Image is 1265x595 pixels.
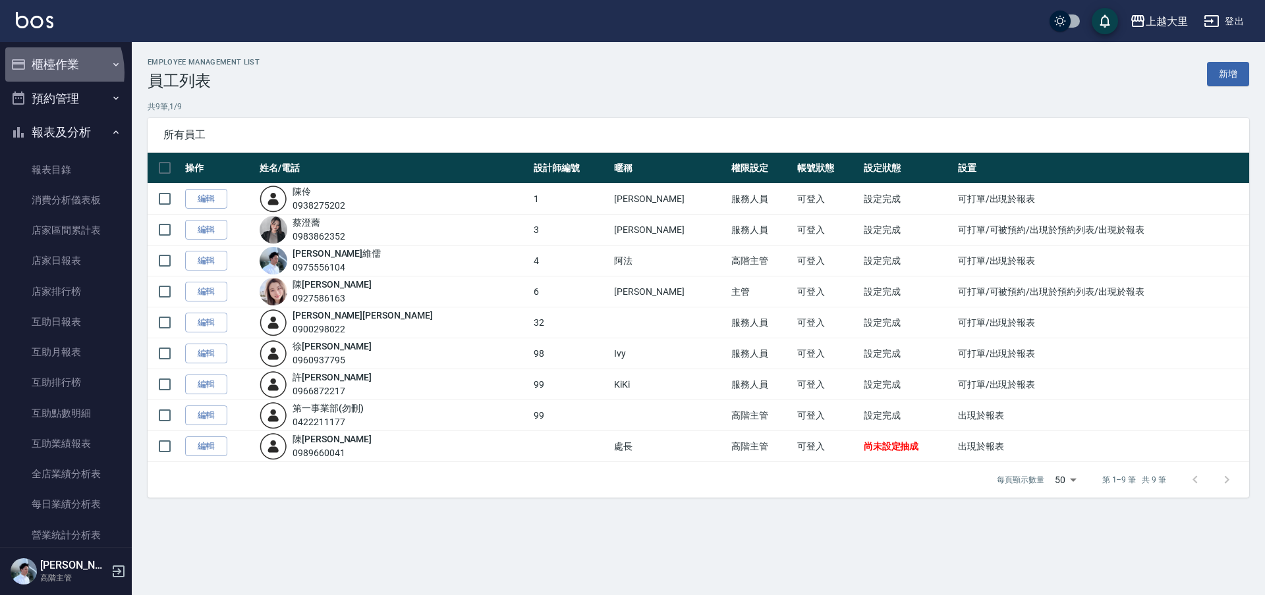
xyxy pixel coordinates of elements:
[293,403,364,413] a: 第一事業部(勿刪)
[293,323,433,336] div: 0900298022
[185,313,227,333] a: 編輯
[293,384,372,398] div: 0966872217
[728,338,794,369] td: 服務人員
[955,184,1249,215] td: 可打單/出現於報表
[611,276,728,307] td: [PERSON_NAME]
[728,431,794,462] td: 高階主管
[185,251,227,271] a: 編輯
[5,276,126,307] a: 店家排行榜
[530,153,611,184] th: 設計師編號
[611,184,728,215] td: [PERSON_NAME]
[260,309,287,336] img: user-login-man-human-body-mobile-person-512.png
[293,230,345,244] div: 0983862352
[530,276,611,307] td: 6
[860,276,955,307] td: 設定完成
[955,431,1249,462] td: 出現於報表
[5,215,126,246] a: 店家區間累計表
[794,338,860,369] td: 可登入
[293,217,320,228] a: 蔡澄蕎
[728,369,794,400] td: 服務人員
[293,279,372,290] a: 陳[PERSON_NAME]
[16,12,53,28] img: Logo
[728,307,794,338] td: 服務人員
[860,215,955,246] td: 設定完成
[611,246,728,276] td: 阿法
[794,431,860,462] td: 可登入
[260,185,287,213] img: user-login-man-human-body-mobile-person-512.png
[11,558,37,584] img: Person
[5,428,126,459] a: 互助業績報表
[1146,13,1188,30] div: 上越大里
[955,153,1249,184] th: 設置
[794,184,860,215] td: 可登入
[530,369,611,400] td: 99
[5,367,126,398] a: 互助排行榜
[293,353,372,367] div: 0960937795
[260,401,287,429] img: user-login-man-human-body-mobile-person-512.png
[1207,62,1249,86] a: 新增
[5,459,126,489] a: 全店業績分析表
[260,340,287,367] img: user-login-man-human-body-mobile-person-512.png
[185,375,227,395] a: 編輯
[5,115,126,149] button: 報表及分析
[955,215,1249,246] td: 可打單/可被預約/出現於預約列表/出現於報表
[794,307,860,338] td: 可登入
[5,246,126,276] a: 店家日報表
[5,489,126,519] a: 每日業績分析表
[5,155,126,185] a: 報表目錄
[148,101,1249,113] p: 共 9 筆, 1 / 9
[530,184,611,215] td: 1
[5,337,126,367] a: 互助月報表
[5,185,126,215] a: 消費分析儀表板
[163,128,1233,142] span: 所有員工
[185,436,227,457] a: 編輯
[260,278,287,305] img: avatar.jpeg
[860,153,955,184] th: 設定狀態
[794,215,860,246] td: 可登入
[293,341,372,351] a: 徐[PERSON_NAME]
[530,246,611,276] td: 4
[185,344,227,364] a: 編輯
[40,572,107,584] p: 高階主管
[611,338,728,369] td: Ivy
[260,216,287,244] img: avatar.jpeg
[1050,462,1081,498] div: 50
[5,82,126,116] button: 預約管理
[864,441,919,452] span: 尚未設定抽成
[997,474,1044,486] p: 每頁顯示數量
[955,307,1249,338] td: 可打單/出現於報表
[794,276,860,307] td: 可登入
[260,432,287,460] img: user-login-man-human-body-mobile-person-512.png
[955,369,1249,400] td: 可打單/出現於報表
[728,276,794,307] td: 主管
[293,292,372,305] div: 0927586163
[293,199,345,213] div: 0938275202
[794,153,860,184] th: 帳號狀態
[955,338,1249,369] td: 可打單/出現於報表
[293,415,364,429] div: 0422211177
[5,47,126,82] button: 櫃檯作業
[260,247,287,274] img: avatar.jpeg
[955,276,1249,307] td: 可打單/可被預約/出現於預約列表/出現於報表
[1092,8,1118,34] button: save
[256,153,530,184] th: 姓名/電話
[728,184,794,215] td: 服務人員
[293,261,381,274] div: 0975556104
[1125,8,1193,35] button: 上越大里
[860,246,955,276] td: 設定完成
[185,220,227,240] a: 編輯
[5,520,126,550] a: 營業統計分析表
[728,215,794,246] td: 服務人員
[860,307,955,338] td: 設定完成
[860,369,955,400] td: 設定完成
[185,282,227,302] a: 編輯
[185,189,227,209] a: 編輯
[1198,9,1249,34] button: 登出
[293,310,433,321] a: [PERSON_NAME][PERSON_NAME]
[293,186,311,197] a: 陳伶
[728,246,794,276] td: 高階主管
[148,58,260,66] h2: Employee Management List
[611,153,728,184] th: 暱稱
[860,400,955,431] td: 設定完成
[148,72,260,90] h3: 員工列表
